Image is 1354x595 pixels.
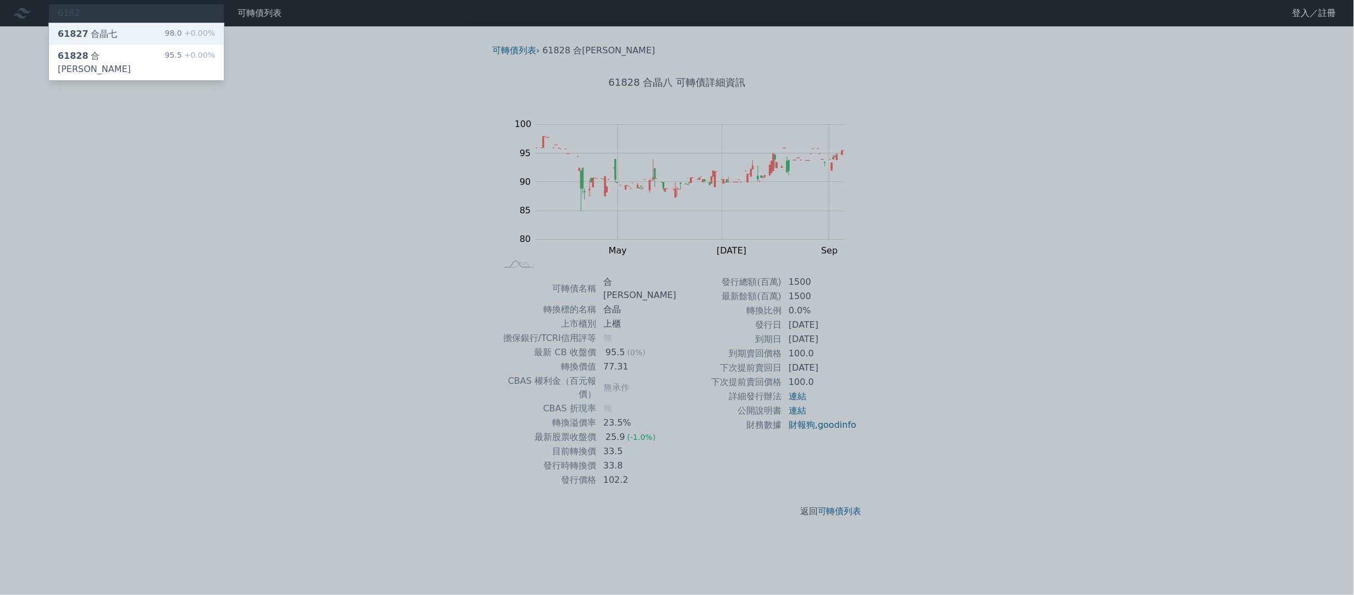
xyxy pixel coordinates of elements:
span: 61828 [58,51,89,61]
div: 合[PERSON_NAME] [58,49,165,76]
a: 61827合晶七 98.0+0.00% [49,23,224,45]
a: 61828合[PERSON_NAME] 95.5+0.00% [49,45,224,80]
div: 合晶七 [58,27,117,41]
div: 95.5 [165,49,215,76]
span: 61827 [58,29,89,39]
span: +0.00% [182,51,215,59]
span: +0.00% [182,29,215,37]
div: 98.0 [165,27,215,41]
